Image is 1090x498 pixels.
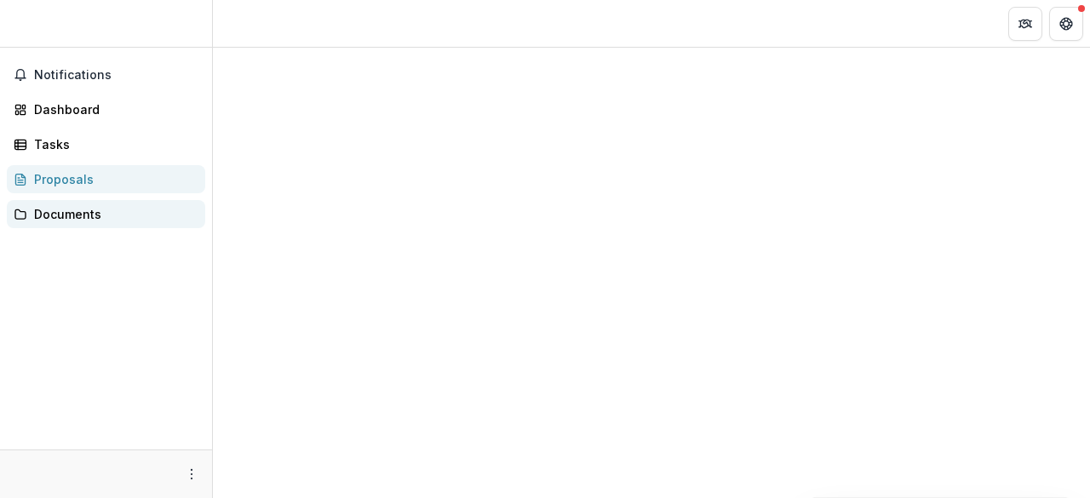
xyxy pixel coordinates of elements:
div: Proposals [34,170,192,188]
button: Notifications [7,61,205,89]
button: More [181,464,202,484]
div: Documents [34,205,192,223]
a: Proposals [7,165,205,193]
a: Dashboard [7,95,205,123]
button: Partners [1008,7,1042,41]
div: Tasks [34,135,192,153]
button: Get Help [1049,7,1083,41]
a: Tasks [7,130,205,158]
span: Notifications [34,68,198,83]
a: Documents [7,200,205,228]
div: Dashboard [34,100,192,118]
